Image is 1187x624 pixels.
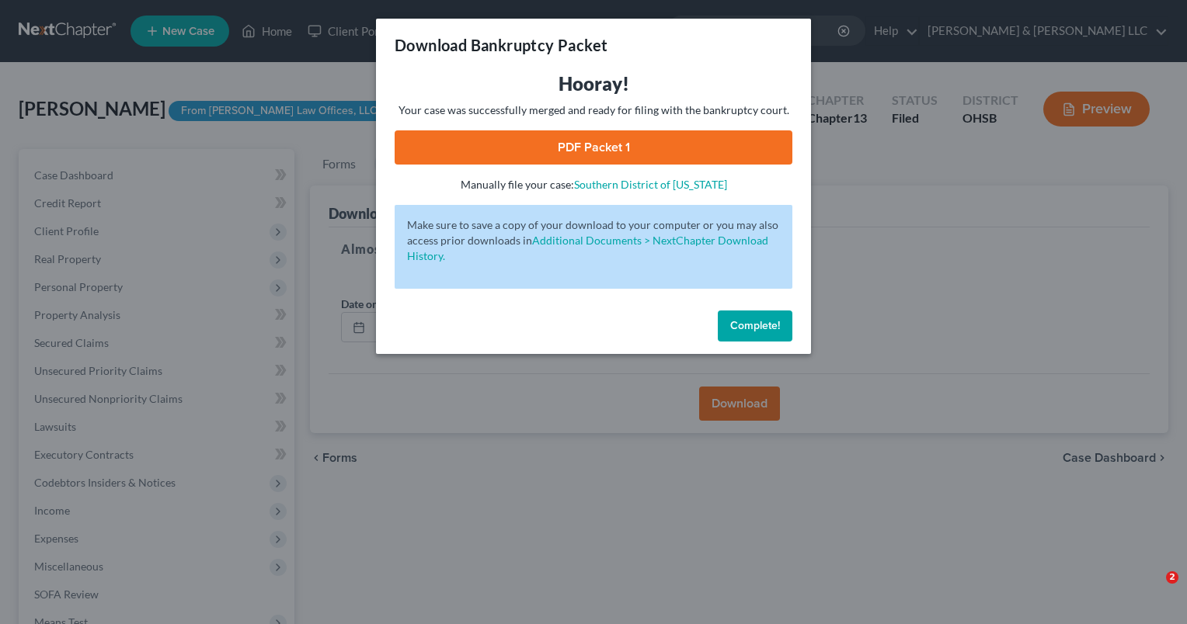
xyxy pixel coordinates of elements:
a: Southern District of [US_STATE] [574,178,727,191]
iframe: Intercom live chat [1134,571,1171,608]
button: Complete! [718,310,792,341]
h3: Download Bankruptcy Packet [395,34,607,56]
p: Make sure to save a copy of your download to your computer or you may also access prior downloads in [407,217,780,264]
span: 2 [1166,571,1178,584]
h3: Hooray! [395,71,792,96]
p: Manually file your case: [395,177,792,192]
span: Complete! [730,319,780,332]
a: PDF Packet 1 [395,130,792,165]
p: Your case was successfully merged and ready for filing with the bankruptcy court. [395,102,792,118]
a: Additional Documents > NextChapter Download History. [407,234,768,262]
